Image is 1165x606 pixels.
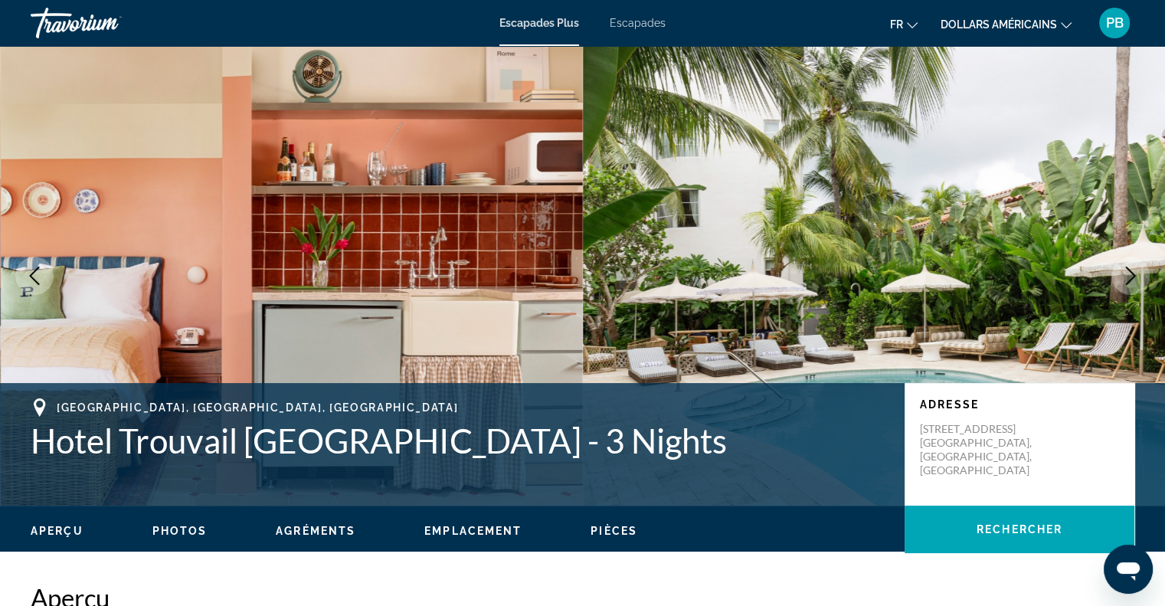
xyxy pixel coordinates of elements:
[31,525,83,537] span: Aperçu
[1111,257,1150,295] button: Next image
[15,257,54,295] button: Previous image
[920,398,1119,411] p: Adresse
[499,17,579,29] a: Escapades Plus
[152,524,208,538] button: Photos
[31,3,184,43] a: Travorium
[1095,7,1134,39] button: Menu utilisateur
[905,506,1134,553] button: Rechercher
[57,401,458,414] span: [GEOGRAPHIC_DATA], [GEOGRAPHIC_DATA], [GEOGRAPHIC_DATA]
[941,18,1057,31] font: dollars américains
[610,17,666,29] a: Escapades
[941,13,1072,35] button: Changer de devise
[977,523,1062,536] span: Rechercher
[276,524,355,538] button: Agréments
[890,13,918,35] button: Changer de langue
[1104,545,1153,594] iframe: Bouton de lancement de la fenêtre de messagerie
[152,525,208,537] span: Photos
[890,18,903,31] font: fr
[920,422,1042,477] p: [STREET_ADDRESS] [GEOGRAPHIC_DATA], [GEOGRAPHIC_DATA], [GEOGRAPHIC_DATA]
[276,525,355,537] span: Agréments
[1106,15,1124,31] font: PB
[31,524,83,538] button: Aperçu
[424,525,522,537] span: Emplacement
[591,525,637,537] span: Pièces
[424,524,522,538] button: Emplacement
[591,524,637,538] button: Pièces
[31,421,889,460] h1: Hotel Trouvail [GEOGRAPHIC_DATA] - 3 Nights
